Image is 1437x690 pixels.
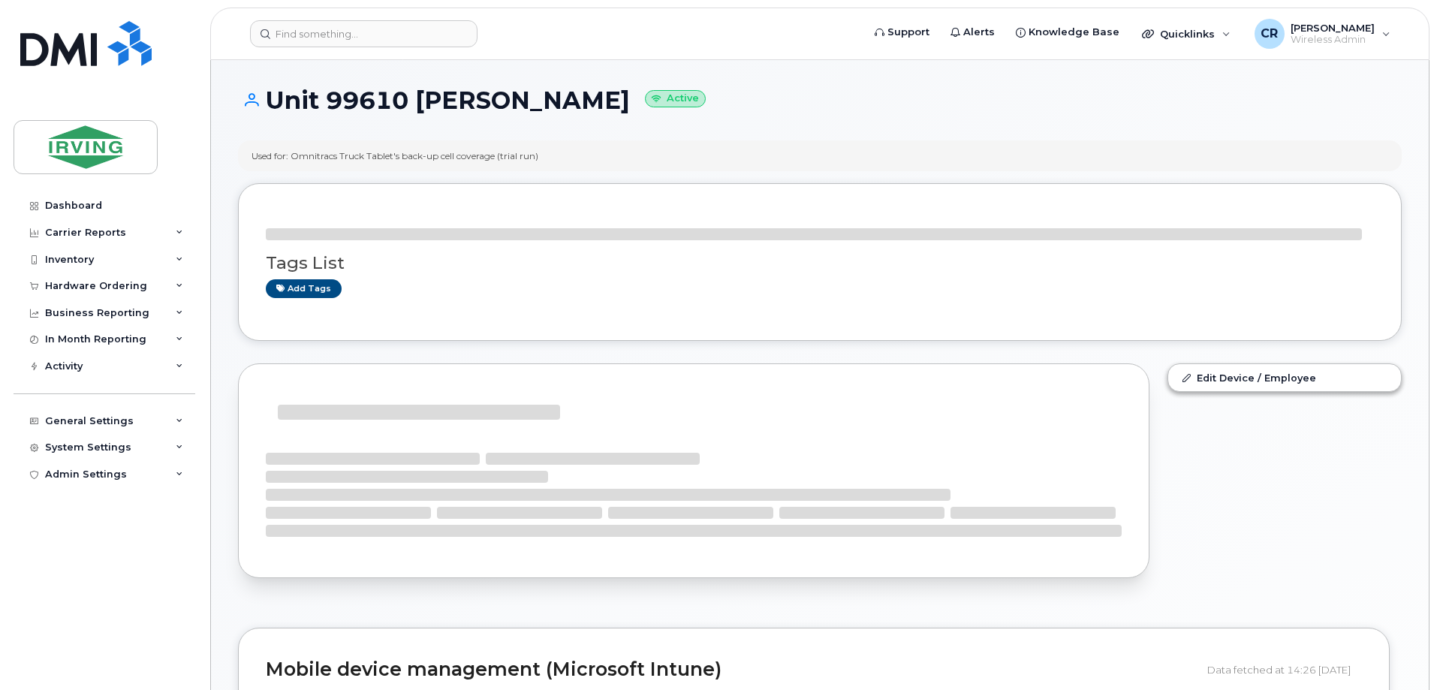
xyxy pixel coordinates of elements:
[1168,364,1401,391] a: Edit Device / Employee
[645,90,706,107] small: Active
[238,87,1402,113] h1: Unit 99610 [PERSON_NAME]
[1207,655,1362,684] div: Data fetched at 14:26 [DATE]
[266,254,1374,273] h3: Tags List
[266,659,1196,680] h2: Mobile device management (Microsoft Intune)
[252,149,538,162] div: Used for: Omnitracs Truck Tablet's back-up cell coverage (trial run)
[266,279,342,298] a: Add tags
